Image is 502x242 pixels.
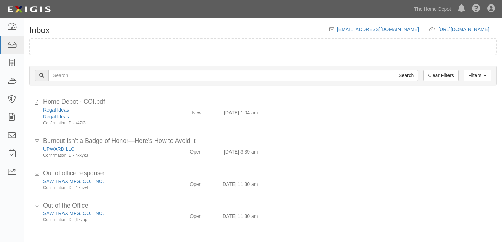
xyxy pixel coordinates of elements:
div: Regal Ideas [43,113,164,120]
a: [URL][DOMAIN_NAME] [438,27,497,32]
a: SAW TRAX MFG. CO., INC. [43,211,104,216]
a: Filters [464,70,491,81]
div: Confirmation ID - j9xvpp [43,217,164,223]
div: [DATE] 11:30 am [221,210,258,220]
div: [DATE] 11:30 am [221,178,258,188]
div: Confirmation ID - 4jkhw4 [43,185,164,191]
a: [EMAIL_ADDRESS][DOMAIN_NAME] [337,27,419,32]
div: Confirmation ID - k47t3e [43,120,164,126]
div: Out of office response [43,169,258,178]
a: UPWARD LLC [43,146,75,152]
div: [DATE] 1:04 am [224,106,258,116]
div: Regal Ideas [43,106,164,113]
div: Open [190,146,201,155]
div: [DATE] 3:39 am [224,146,258,155]
input: Search [48,70,394,81]
h1: Inbox [29,26,50,35]
div: Burnout Isn’t a Badge of Honor—Here’s How to Avoid It [43,137,258,146]
a: SAW TRAX MFG. CO., INC. [43,179,104,184]
div: Confirmation ID - nxkyk3 [43,152,164,158]
div: Out of the Office [43,201,258,210]
div: Home Depot - COI.pdf [43,97,258,106]
a: The Home Depot [411,2,454,16]
img: logo-5460c22ac91f19d4615b14bd174203de0afe785f0fc80cf4dbbc73dc1793850b.png [5,3,53,15]
div: Open [190,178,201,188]
div: New [192,106,201,116]
div: Open [190,210,201,220]
a: Clear Filters [423,70,458,81]
a: Regal Ideas [43,107,69,113]
a: Regal Ideas [43,114,69,119]
input: Search [394,70,418,81]
i: Help Center - Complianz [472,5,480,13]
